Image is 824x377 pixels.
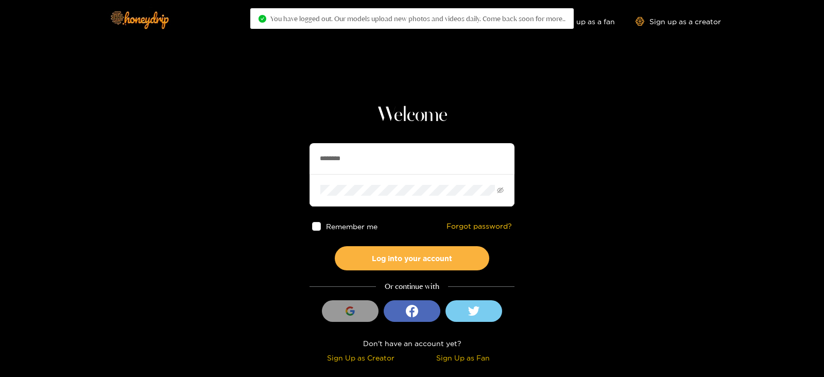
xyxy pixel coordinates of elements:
span: You have logged out. Our models upload new photos and videos daily. Come back soon for more.. [270,14,565,23]
a: Forgot password? [447,222,512,231]
a: Sign up as a creator [636,17,721,26]
a: Sign up as a fan [544,17,615,26]
div: Sign Up as Fan [415,352,512,364]
h1: Welcome [310,103,514,128]
span: check-circle [259,15,266,23]
div: Or continue with [310,281,514,293]
span: eye-invisible [497,187,504,194]
div: Sign Up as Creator [312,352,409,364]
div: Don't have an account yet? [310,337,514,349]
span: Remember me [326,222,377,230]
button: Log into your account [335,246,489,270]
